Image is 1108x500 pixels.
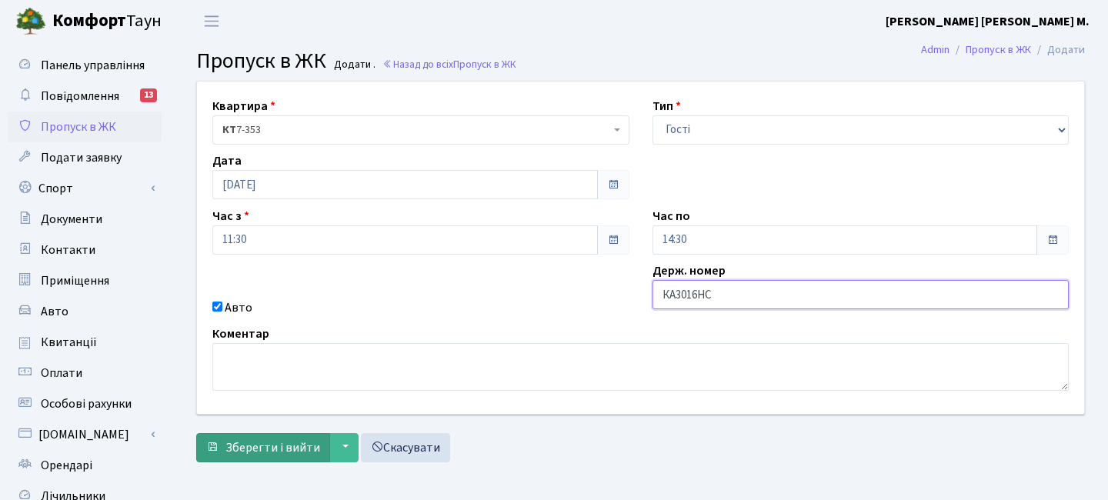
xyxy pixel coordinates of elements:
span: Пропуск в ЖК [196,45,326,76]
a: Контакти [8,235,162,265]
span: Пропуск в ЖК [453,57,516,72]
a: [DOMAIN_NAME] [8,419,162,450]
span: Зберегти і вийти [225,439,320,456]
a: Оплати [8,358,162,388]
div: 13 [140,88,157,102]
img: logo.png [15,6,46,37]
span: Панель управління [41,57,145,74]
span: Контакти [41,242,95,258]
label: Держ. номер [652,262,726,280]
button: Зберегти і вийти [196,433,330,462]
span: <b>КТ</b>&nbsp;&nbsp;&nbsp;&nbsp;7-353 [222,122,610,138]
a: Назад до всіхПропуск в ЖК [382,57,516,72]
input: AA0001AA [652,280,1070,309]
span: Пропуск в ЖК [41,118,116,135]
li: Додати [1031,42,1085,58]
a: Подати заявку [8,142,162,173]
label: Час по [652,207,690,225]
a: Особові рахунки [8,388,162,419]
span: Авто [41,303,68,320]
span: Приміщення [41,272,109,289]
a: Панель управління [8,50,162,81]
span: Квитанції [41,334,97,351]
span: Повідомлення [41,88,119,105]
a: Admin [921,42,949,58]
span: Оплати [41,365,82,382]
label: Дата [212,152,242,170]
span: Подати заявку [41,149,122,166]
small: Додати . [331,58,375,72]
span: <b>КТ</b>&nbsp;&nbsp;&nbsp;&nbsp;7-353 [212,115,629,145]
span: Орендарі [41,457,92,474]
a: Пропуск в ЖК [966,42,1031,58]
b: [PERSON_NAME] [PERSON_NAME] М. [886,13,1090,30]
b: КТ [222,122,236,138]
span: Таун [52,8,162,35]
a: Повідомлення13 [8,81,162,112]
a: Орендарі [8,450,162,481]
b: Комфорт [52,8,126,33]
a: Авто [8,296,162,327]
label: Квартира [212,97,275,115]
nav: breadcrumb [898,34,1108,66]
label: Тип [652,97,681,115]
a: [PERSON_NAME] [PERSON_NAME] М. [886,12,1090,31]
a: Квитанції [8,327,162,358]
span: Особові рахунки [41,395,132,412]
label: Авто [225,298,252,317]
label: Коментар [212,325,269,343]
a: Спорт [8,173,162,204]
button: Переключити навігацію [192,8,231,34]
a: Пропуск в ЖК [8,112,162,142]
a: Приміщення [8,265,162,296]
label: Час з [212,207,249,225]
span: Документи [41,211,102,228]
a: Документи [8,204,162,235]
a: Скасувати [361,433,450,462]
